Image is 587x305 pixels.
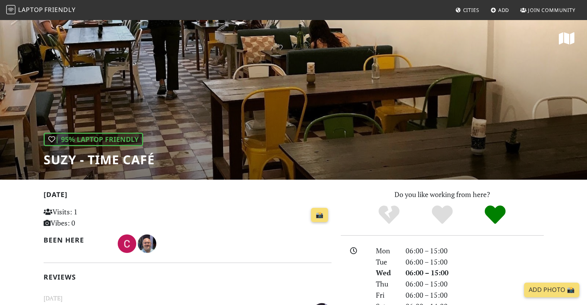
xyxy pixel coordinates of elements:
div: Tue [371,256,401,268]
img: 1785-tony.jpg [138,234,156,253]
img: 3313-claire.jpg [118,234,136,253]
a: Cities [452,3,482,17]
div: Wed [371,267,401,278]
a: Join Community [517,3,579,17]
span: Laptop [18,5,43,14]
div: Yes [416,204,469,226]
div: Fri [371,290,401,301]
div: Definitely! [469,204,522,226]
a: 📸 [311,208,328,222]
span: Tony Dehnke [138,238,156,248]
img: LaptopFriendly [6,5,15,14]
h2: Reviews [44,273,332,281]
span: Join Community [528,7,575,13]
h2: [DATE] [44,190,332,202]
h1: Suzy - Time Café [44,152,155,167]
p: Visits: 1 Vibes: 0 [44,206,134,229]
span: Cities [463,7,479,13]
a: Add Photo 📸 [524,283,579,297]
h2: Been here [44,236,109,244]
div: 06:00 – 15:00 [401,267,548,278]
div: 06:00 – 15:00 [401,278,548,290]
div: 06:00 – 15:00 [401,290,548,301]
div: Thu [371,278,401,290]
p: Do you like working from here? [341,189,544,200]
span: Friendly [44,5,75,14]
a: Add [487,3,513,17]
div: Mon [371,245,401,256]
small: [DATE] [39,293,336,303]
div: No [362,204,416,226]
a: LaptopFriendly LaptopFriendly [6,3,76,17]
span: Add [498,7,509,13]
span: Claire Hoi [118,238,138,248]
div: 06:00 – 15:00 [401,256,548,268]
div: | 95% Laptop Friendly [44,133,143,146]
div: 06:00 – 15:00 [401,245,548,256]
